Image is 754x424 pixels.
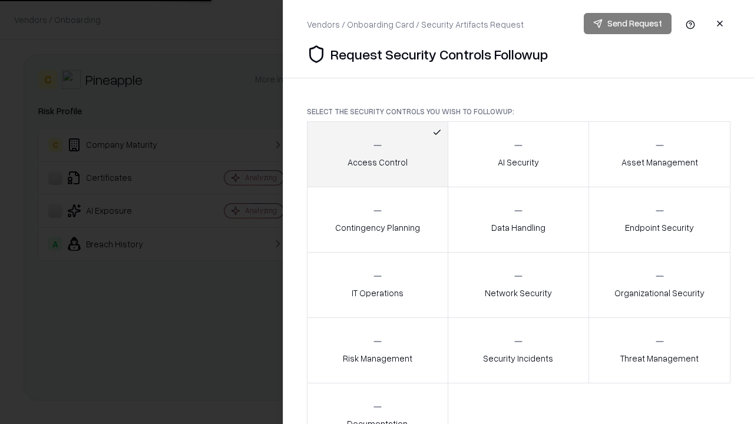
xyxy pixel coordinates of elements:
[307,187,448,253] button: Contingency Planning
[588,187,730,253] button: Endpoint Security
[491,221,545,234] p: Data Handling
[588,252,730,318] button: Organizational Security
[498,156,539,168] p: AI Security
[348,156,408,168] p: Access Control
[307,18,524,31] div: Vendors / Onboarding Card / Security Artifacts Request
[448,317,590,383] button: Security Incidents
[485,287,552,299] p: Network Security
[483,352,553,365] p: Security Incidents
[614,287,705,299] p: Organizational Security
[448,187,590,253] button: Data Handling
[625,221,694,234] p: Endpoint Security
[307,107,730,117] p: Select the security controls you wish to followup:
[307,121,448,187] button: Access Control
[307,317,448,383] button: Risk Management
[330,45,548,64] p: Request Security Controls Followup
[448,121,590,187] button: AI Security
[621,156,698,168] p: Asset Management
[343,352,412,365] p: Risk Management
[448,252,590,318] button: Network Security
[588,121,730,187] button: Asset Management
[307,252,448,318] button: IT Operations
[588,317,730,383] button: Threat Management
[335,221,420,234] p: Contingency Planning
[620,352,699,365] p: Threat Management
[352,287,404,299] p: IT Operations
